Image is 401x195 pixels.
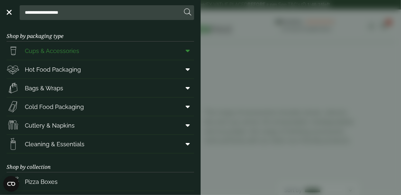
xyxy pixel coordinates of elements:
[25,65,81,74] span: Hot Food Packaging
[7,175,20,188] img: Pizza_boxes.svg
[25,177,58,186] span: Pizza Boxes
[7,44,20,57] img: PintNhalf_cup.svg
[7,42,194,60] a: Cups & Accessories
[7,63,20,76] img: Deli_box.svg
[25,84,63,93] span: Bags & Wraps
[7,135,194,153] a: Cleaning & Essentials
[7,60,194,79] a: Hot Food Packaging
[7,116,194,134] a: Cutlery & Napkins
[25,140,84,149] span: Cleaning & Essentials
[7,81,20,95] img: Paper_carriers.svg
[3,176,19,192] button: Open CMP widget
[7,97,194,116] a: Cold Food Packaging
[7,100,20,113] img: Sandwich_box.svg
[7,79,194,97] a: Bags & Wraps
[25,102,84,111] span: Cold Food Packaging
[7,172,194,191] a: Pizza Boxes
[25,46,79,55] span: Cups & Accessories
[7,153,194,172] h3: Shop by collection
[25,121,75,130] span: Cutlery & Napkins
[7,137,20,151] img: open-wipe.svg
[7,23,194,42] h3: Shop by packaging type
[7,119,20,132] img: Cutlery.svg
